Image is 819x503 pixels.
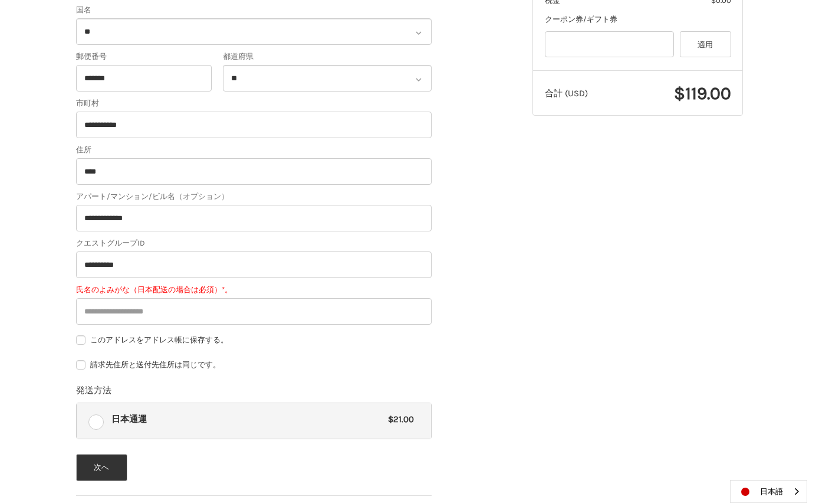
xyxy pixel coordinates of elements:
label: 請求先住所と送付先住所は同じです。 [76,360,432,370]
div: Language [730,480,807,503]
label: このアドレスをアドレス帳に保存する。 [76,335,432,345]
label: 住所 [76,144,432,156]
aside: Language selected: 日本語 [730,480,807,503]
label: クエストグループID [76,237,432,249]
button: 適用 [680,31,731,58]
span: $21.00 [382,413,414,426]
label: 国名 [76,4,432,16]
label: 郵便番号 [76,51,212,63]
label: 氏名のよみがな（日本配送の場合は必須）*。 [76,284,432,296]
span: 日本通運 [111,413,383,426]
a: 日本語 [731,481,807,502]
small: （オプション） [175,192,229,201]
span: $119.00 [674,83,731,104]
label: 市町村 [76,97,432,109]
div: クーポン券/ギフト券 [545,14,731,25]
label: アパート/マンション/ビル名 [76,191,432,202]
legend: 発送方法 [76,384,111,403]
label: 都道府県 [223,51,432,63]
input: Gift Certificate or Coupon Code [545,31,675,58]
button: 次へ [76,454,127,481]
span: 合計 (USD) [545,88,588,99]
